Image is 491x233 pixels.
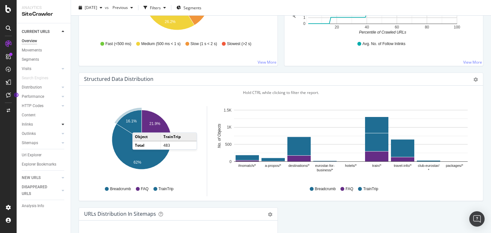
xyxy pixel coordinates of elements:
div: Url Explorer [22,152,42,159]
text: travel-info/* [394,164,412,167]
text: hotels/* [345,164,357,167]
text: 500 [225,142,231,147]
div: Outlinks [22,130,36,137]
div: Visits [22,66,31,72]
text: 20 [335,25,339,29]
span: FAQ [346,186,353,192]
span: FAQ [141,186,149,192]
span: Avg. No. of Follow Inlinks [362,41,406,47]
text: #nomatch/* [238,164,256,167]
a: Url Explorer [22,152,66,159]
text: 0 [230,159,232,164]
text: business/* [317,168,333,172]
span: Previous [110,5,128,10]
button: Segments [174,3,204,13]
a: DISAPPEARED URLS [22,184,60,197]
a: Visits [22,66,60,72]
span: vs [105,5,110,10]
a: HTTP Codes [22,103,60,109]
a: Overview [22,38,66,44]
text: club-eurostar/ [418,164,440,167]
div: Open Intercom Messenger [469,211,485,227]
span: 2025 Sep. 15th [85,5,97,10]
div: Tooltip anchor [13,92,19,98]
div: Analysis Info [22,203,44,209]
text: 40 [365,25,369,29]
text: eurostar-for- [315,164,335,167]
a: Movements [22,47,66,54]
text: Percentile of Crawled URLs [359,30,406,35]
div: gear [473,77,478,82]
a: Performance [22,93,60,100]
div: Structured Data Distribution [84,76,153,82]
div: NEW URLS [22,175,41,181]
text: 0 [303,21,306,26]
div: Sitemaps [22,140,38,146]
a: Inlinks [22,121,60,128]
span: TrainTrip [363,186,378,192]
td: Total [133,141,161,150]
div: Inlinks [22,121,33,128]
a: View More [463,59,482,65]
span: Breadcrumb [110,186,131,192]
td: 483 [161,141,197,150]
svg: A chart. [86,106,198,180]
div: Overview [22,38,37,44]
a: Content [22,112,66,119]
span: Breadcrumb [315,186,336,192]
div: DISAPPEARED URLS [22,184,54,197]
div: URLs Distribution in Sitemaps [84,211,156,217]
a: View More [258,59,277,65]
text: destinations/* [288,164,310,167]
text: 60 [395,25,399,29]
td: TrainTrip [161,133,197,141]
a: Analysis Info [22,203,66,209]
text: 16.1% [126,119,137,123]
text: 21.9% [149,121,160,126]
div: CURRENT URLS [22,28,50,35]
div: Content [22,112,35,119]
text: packages/* [446,164,464,167]
text: 26.2% [165,19,175,24]
span: Medium (500 ms < 1 s) [141,41,181,47]
text: 1 [303,15,306,20]
span: Fast (<500 ms) [105,41,131,47]
div: SiteCrawler [22,11,66,18]
text: 100 [454,25,460,29]
div: Performance [22,93,44,100]
text: 1K [227,125,232,129]
text: 80 [425,25,429,29]
div: Explorer Bookmarks [22,161,56,168]
text: No. of Objects [217,124,222,148]
button: Filters [141,3,168,13]
a: Search Engines [22,75,55,82]
a: Distribution [22,84,60,91]
a: Explorer Bookmarks [22,161,66,168]
div: Movements [22,47,42,54]
text: a-propos/* [265,164,281,167]
a: CURRENT URLS [22,28,60,35]
a: NEW URLS [22,175,60,181]
span: Slow (1 s < 2 s) [191,41,217,47]
text: train/* [372,164,381,167]
text: 1.5K [224,108,232,113]
td: Object [133,133,161,141]
button: [DATE] [76,3,105,13]
span: Slowest (>2 s) [227,41,251,47]
svg: A chart. [215,106,474,180]
div: Distribution [22,84,42,91]
a: Outlinks [22,130,60,137]
div: Filters [150,5,161,10]
a: Segments [22,56,66,63]
text: 62% [134,160,141,165]
span: TrainTrip [159,186,174,192]
div: gear [268,212,272,217]
div: Segments [22,56,39,63]
div: Analytics [22,5,66,11]
a: Sitemaps [22,140,60,146]
button: Previous [110,3,136,13]
span: Segments [183,5,201,10]
div: Search Engines [22,75,48,82]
